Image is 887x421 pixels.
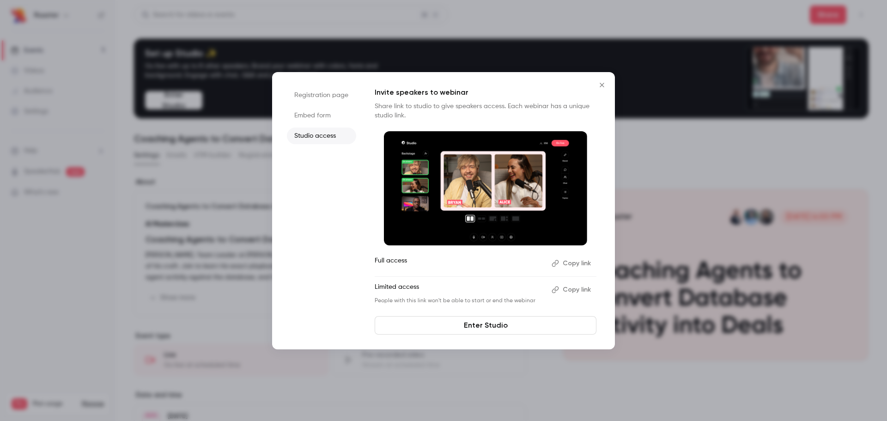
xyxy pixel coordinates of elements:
[548,256,596,271] button: Copy link
[375,102,596,120] p: Share link to studio to give speakers access. Each webinar has a unique studio link.
[384,131,587,246] img: Invite speakers to webinar
[287,87,356,104] li: Registration page
[287,128,356,144] li: Studio access
[287,107,356,124] li: Embed form
[375,87,596,98] p: Invite speakers to webinar
[593,76,611,94] button: Close
[375,297,544,305] p: People with this link won't be able to start or end the webinar
[548,282,596,297] button: Copy link
[375,282,544,297] p: Limited access
[375,316,596,335] a: Enter Studio
[375,256,544,271] p: Full access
